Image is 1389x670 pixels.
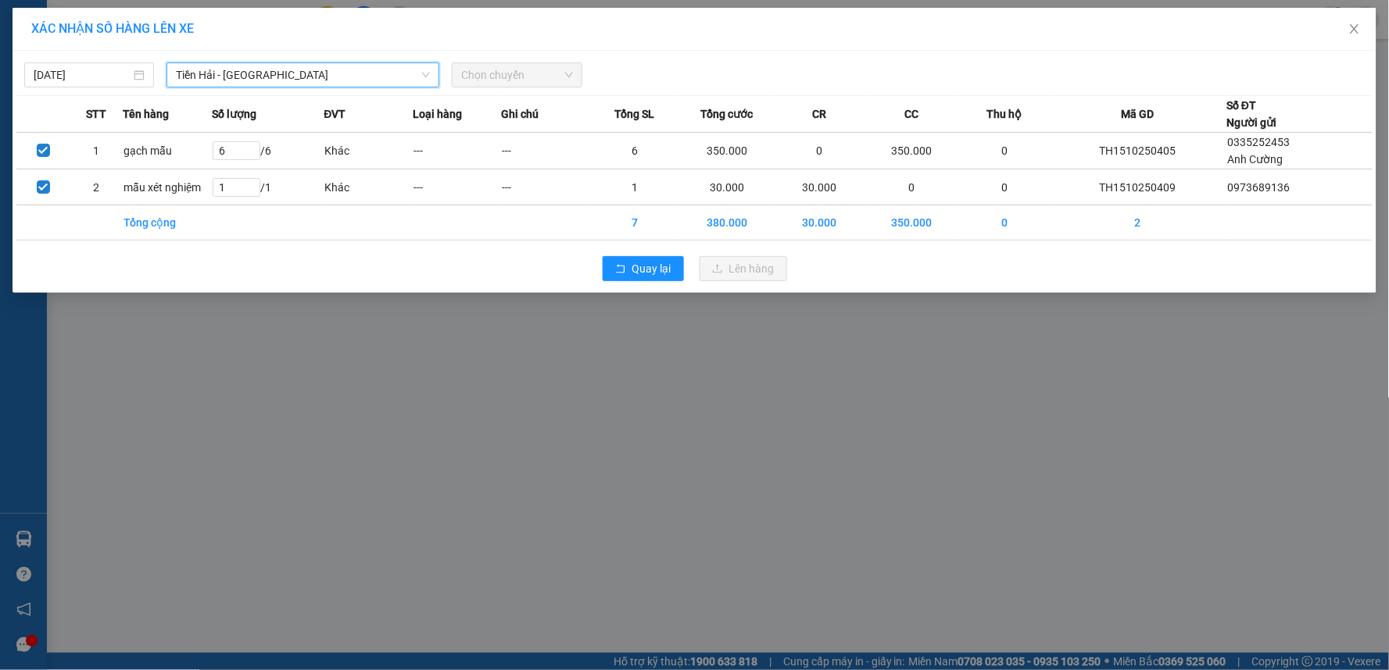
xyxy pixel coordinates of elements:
td: 1 [590,169,679,205]
span: 0335252453 [1227,136,1290,148]
span: STT [86,105,106,123]
td: 0 [960,169,1049,205]
span: close [1348,23,1361,35]
td: / 1 [212,169,324,205]
td: 30.000 [679,169,775,205]
span: Tổng cước [700,105,753,123]
span: XÁC NHẬN SỐ HÀNG LÊN XE [31,21,194,36]
td: Tổng cộng [123,205,212,241]
td: 0 [960,133,1049,169]
span: Chọn chuyến [461,63,572,87]
td: --- [413,169,502,205]
td: --- [413,133,502,169]
span: ĐVT [324,105,345,123]
td: 30.000 [775,169,865,205]
span: Số lượng [212,105,256,123]
div: Số ĐT Người gửi [1226,97,1276,131]
li: 237 [PERSON_NAME] , [GEOGRAPHIC_DATA] [146,38,653,58]
b: GỬI : VP [GEOGRAPHIC_DATA] [20,113,233,166]
td: Khác [324,133,413,169]
td: 350.000 [865,133,961,169]
span: 0973689136 [1227,181,1290,194]
img: logo.jpg [20,20,98,98]
input: 15/10/2025 [34,66,131,84]
button: rollbackQuay lại [603,256,684,281]
td: 1 [70,133,123,169]
span: Anh Cường [1227,153,1283,166]
td: 0 [960,205,1049,241]
td: / 6 [212,133,324,169]
td: 0 [775,133,865,169]
td: gạch mẫu [123,133,212,169]
td: 350.000 [865,205,961,241]
span: CC [904,105,918,123]
td: mẫu xét nghiệm [123,169,212,205]
span: Tên hàng [123,105,169,123]
span: Loại hàng [413,105,462,123]
td: 30.000 [775,205,865,241]
span: Ghi chú [502,105,539,123]
span: Tổng SL [614,105,654,123]
span: Tiền Hải - Thái Bình [176,63,430,87]
td: 2 [1049,205,1226,241]
td: TH1510250405 [1049,133,1226,169]
span: Quay lại [632,260,671,277]
td: 380.000 [679,205,775,241]
td: --- [502,133,591,169]
td: Khác [324,169,413,205]
span: Thu hộ [986,105,1022,123]
span: CR [812,105,826,123]
button: uploadLên hàng [700,256,787,281]
span: down [421,70,431,80]
td: 2 [70,169,123,205]
td: 7 [590,205,679,241]
td: 0 [865,169,961,205]
span: rollback [615,263,626,276]
td: 350.000 [679,133,775,169]
button: Close [1333,8,1376,52]
span: Mã GD [1121,105,1154,123]
td: 6 [590,133,679,169]
td: TH1510250409 [1049,169,1226,205]
li: Hotline: 1900 3383, ĐT/Zalo : 0862837383 [146,58,653,77]
td: --- [502,169,591,205]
